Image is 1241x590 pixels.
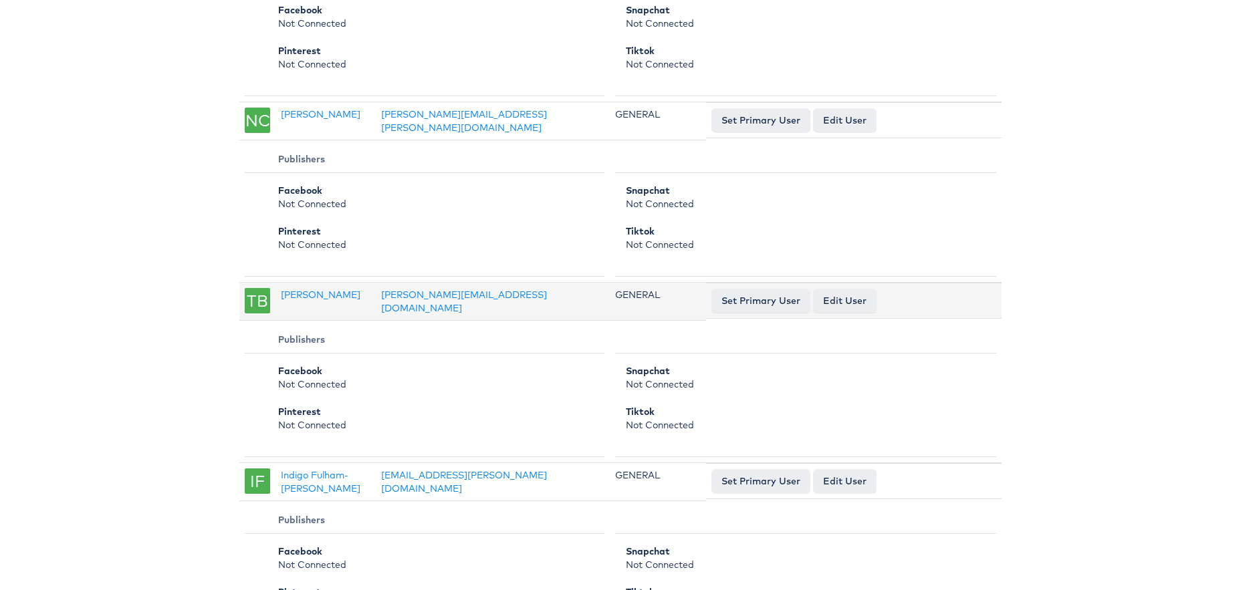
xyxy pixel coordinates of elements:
b: Snapchat [626,365,670,377]
b: Snapchat [626,184,670,196]
a: [EMAIL_ADDRESS][PERSON_NAME][DOMAIN_NAME] [381,469,547,494]
button: Set Primary User [711,108,810,132]
div: Not Connected [626,44,980,71]
td: GENERAL [610,283,706,321]
b: Tiktok [626,406,655,418]
button: Set Primary User [711,289,810,313]
div: Not Connected [626,3,980,30]
b: Pinterest [278,406,321,418]
b: Pinterest [278,45,321,57]
a: [PERSON_NAME][EMAIL_ADDRESS][PERSON_NAME][DOMAIN_NAME] [381,108,547,134]
a: Indigo Fulham-[PERSON_NAME] [281,469,360,494]
b: Snapchat [626,545,670,557]
div: Not Connected [278,545,588,571]
b: Snapchat [626,4,670,16]
div: Not Connected [278,3,588,30]
button: Set Primary User [711,469,810,493]
div: Not Connected [626,225,980,251]
div: NC [245,108,270,133]
a: Edit User [813,469,877,493]
div: Not Connected [278,44,588,71]
b: Facebook [278,4,322,16]
b: Facebook [278,184,322,196]
div: Not Connected [278,225,588,251]
th: Publishers [245,326,604,353]
td: GENERAL [610,102,706,140]
b: Pinterest [278,225,321,237]
div: Not Connected [626,364,980,391]
div: Not Connected [278,364,588,391]
div: Not Connected [278,184,588,210]
div: Not Connected [626,405,980,432]
a: [PERSON_NAME][EMAIL_ADDRESS][DOMAIN_NAME] [381,289,547,314]
a: Edit User [813,108,877,132]
th: Publishers [245,146,604,173]
div: TB [245,288,270,313]
b: Tiktok [626,225,655,237]
b: Facebook [278,365,322,377]
div: Not Connected [278,405,588,432]
b: Facebook [278,545,322,557]
div: Not Connected [626,545,980,571]
td: GENERAL [610,463,706,501]
a: [PERSON_NAME] [281,289,360,301]
th: Publishers [245,506,604,534]
a: [PERSON_NAME] [281,108,360,120]
b: Tiktok [626,45,655,57]
a: Edit User [813,289,877,313]
div: Not Connected [626,184,980,210]
div: IF [245,468,270,494]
